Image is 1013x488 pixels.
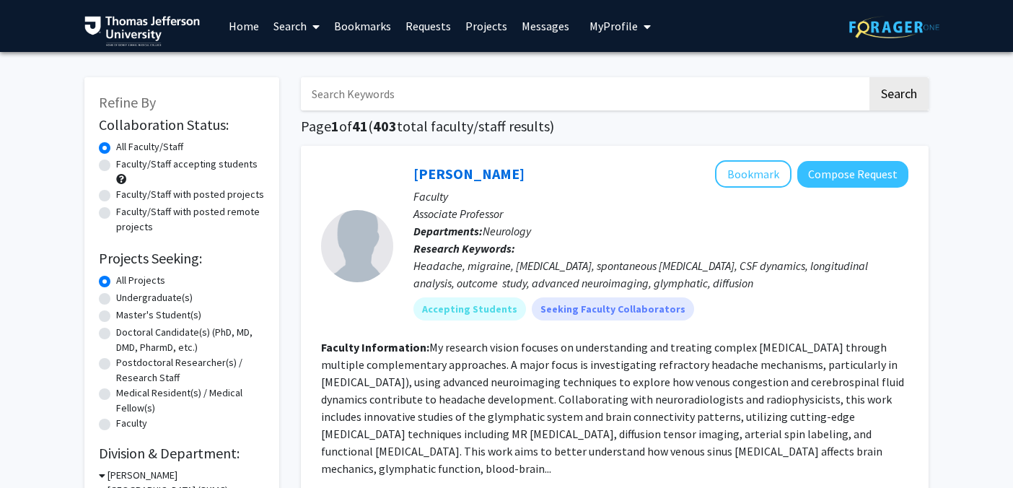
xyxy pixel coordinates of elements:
a: Bookmarks [327,1,398,51]
label: Doctoral Candidate(s) (PhD, MD, DMD, PharmD, etc.) [116,325,265,355]
h1: Page of ( total faculty/staff results) [301,118,929,135]
div: Headache, migraine, [MEDICAL_DATA], spontaneous [MEDICAL_DATA], CSF dynamics, longitudinal analys... [413,257,908,292]
span: My Profile [589,19,638,33]
b: Departments: [413,224,483,238]
label: Postdoctoral Researcher(s) / Research Staff [116,355,265,385]
label: Medical Resident(s) / Medical Fellow(s) [116,385,265,416]
p: Faculty [413,188,908,205]
button: Search [869,77,929,110]
span: 41 [352,117,368,135]
mat-chip: Seeking Faculty Collaborators [532,297,694,321]
label: Faculty/Staff with posted remote projects [116,204,265,235]
img: ForagerOne Logo [849,16,939,38]
span: Neurology [483,224,531,238]
h2: Division & Department: [99,445,265,462]
button: Compose Request to Hsiangkuo Yuan [797,161,908,188]
b: Research Keywords: [413,241,515,256]
iframe: Chat [11,423,61,477]
label: All Faculty/Staff [116,139,183,154]
label: Faculty [116,416,147,431]
h2: Projects Seeking: [99,250,265,267]
label: Master's Student(s) [116,308,201,323]
button: Add Hsiangkuo Yuan to Bookmarks [715,160,791,188]
input: Search Keywords [301,77,867,110]
a: Requests [398,1,458,51]
label: All Projects [116,273,165,288]
span: Refine By [99,93,156,111]
label: Faculty/Staff with posted projects [116,187,264,202]
span: 403 [373,117,397,135]
a: Messages [514,1,576,51]
a: Home [222,1,266,51]
fg-read-more: My research vision focuses on understanding and treating complex [MEDICAL_DATA] through multiple ... [321,340,904,476]
a: Projects [458,1,514,51]
b: Faculty Information: [321,340,429,354]
label: Undergraduate(s) [116,290,193,305]
a: [PERSON_NAME] [413,165,525,183]
span: 1 [331,117,339,135]
label: Faculty/Staff accepting students [116,157,258,172]
mat-chip: Accepting Students [413,297,526,321]
p: Associate Professor [413,205,908,222]
img: Thomas Jefferson University Logo [84,16,200,46]
a: Search [266,1,327,51]
h2: Collaboration Status: [99,116,265,134]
